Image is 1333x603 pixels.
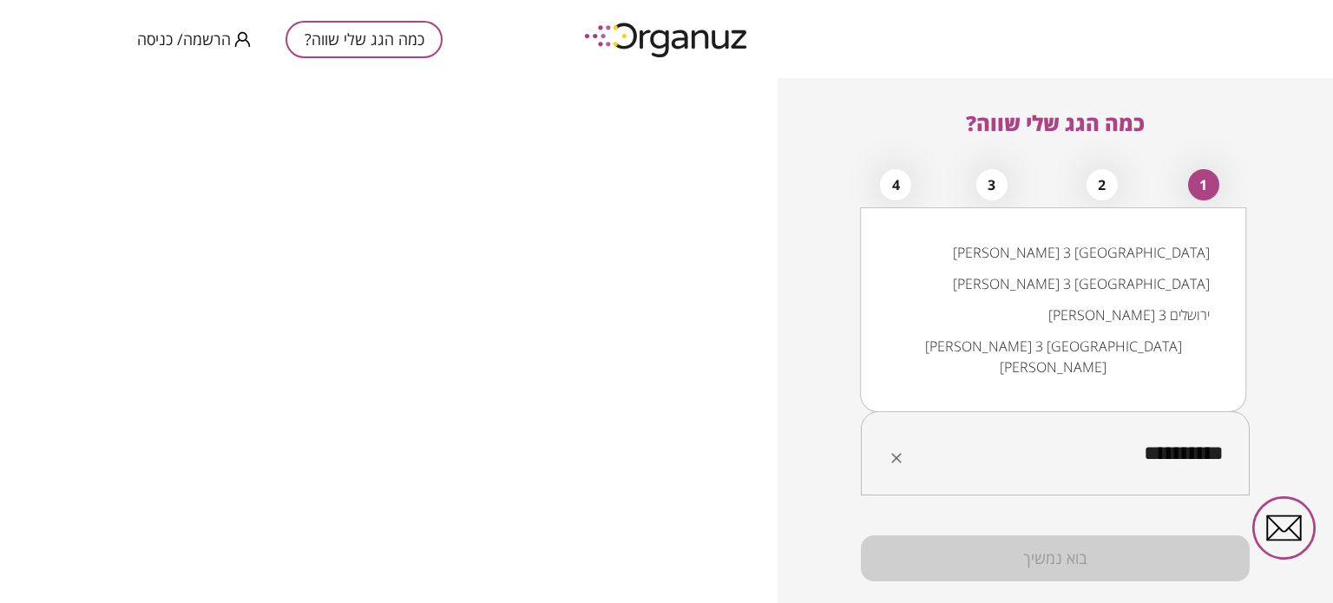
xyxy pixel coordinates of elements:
div: 4 [880,169,911,200]
div: 2 [1087,169,1118,200]
div: 3 [976,169,1008,200]
button: Clear [884,446,909,470]
div: 1 [1188,169,1219,200]
img: logo [572,16,763,63]
li: [PERSON_NAME] 3 [GEOGRAPHIC_DATA] [883,237,1224,268]
li: [PERSON_NAME] 3 ירושלים [883,299,1224,331]
li: [PERSON_NAME] 3 [GEOGRAPHIC_DATA][PERSON_NAME] [883,331,1224,383]
span: כמה הגג שלי שווה? [966,108,1145,137]
span: הרשמה/ כניסה [137,30,231,48]
button: הרשמה/ כניסה [137,29,251,50]
li: [PERSON_NAME] 3 [GEOGRAPHIC_DATA] [883,268,1224,299]
button: כמה הגג שלי שווה? [286,21,443,58]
